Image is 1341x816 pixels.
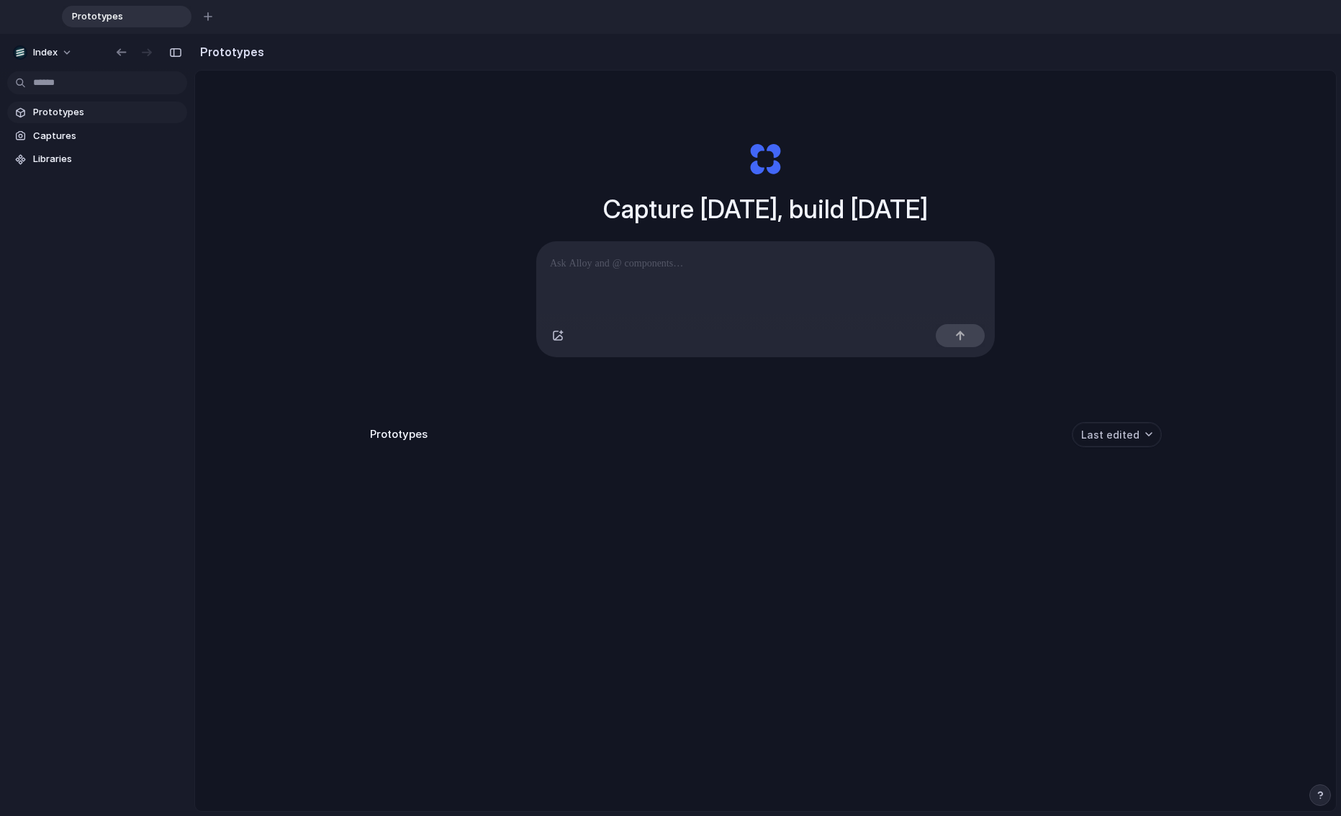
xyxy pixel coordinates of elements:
[62,6,191,27] div: Prototypes
[194,43,264,60] h2: Prototypes
[33,45,58,60] span: Index
[7,41,80,64] button: Index
[33,105,181,120] span: Prototypes
[603,190,928,228] h1: Capture [DATE], build [DATE]
[66,9,168,24] span: Prototypes
[33,129,181,143] span: Captures
[7,148,187,170] a: Libraries
[33,152,181,166] span: Libraries
[7,102,187,123] a: Prototypes
[370,426,428,443] h3: Prototypes
[7,125,187,147] a: Captures
[1072,422,1162,447] button: Last edited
